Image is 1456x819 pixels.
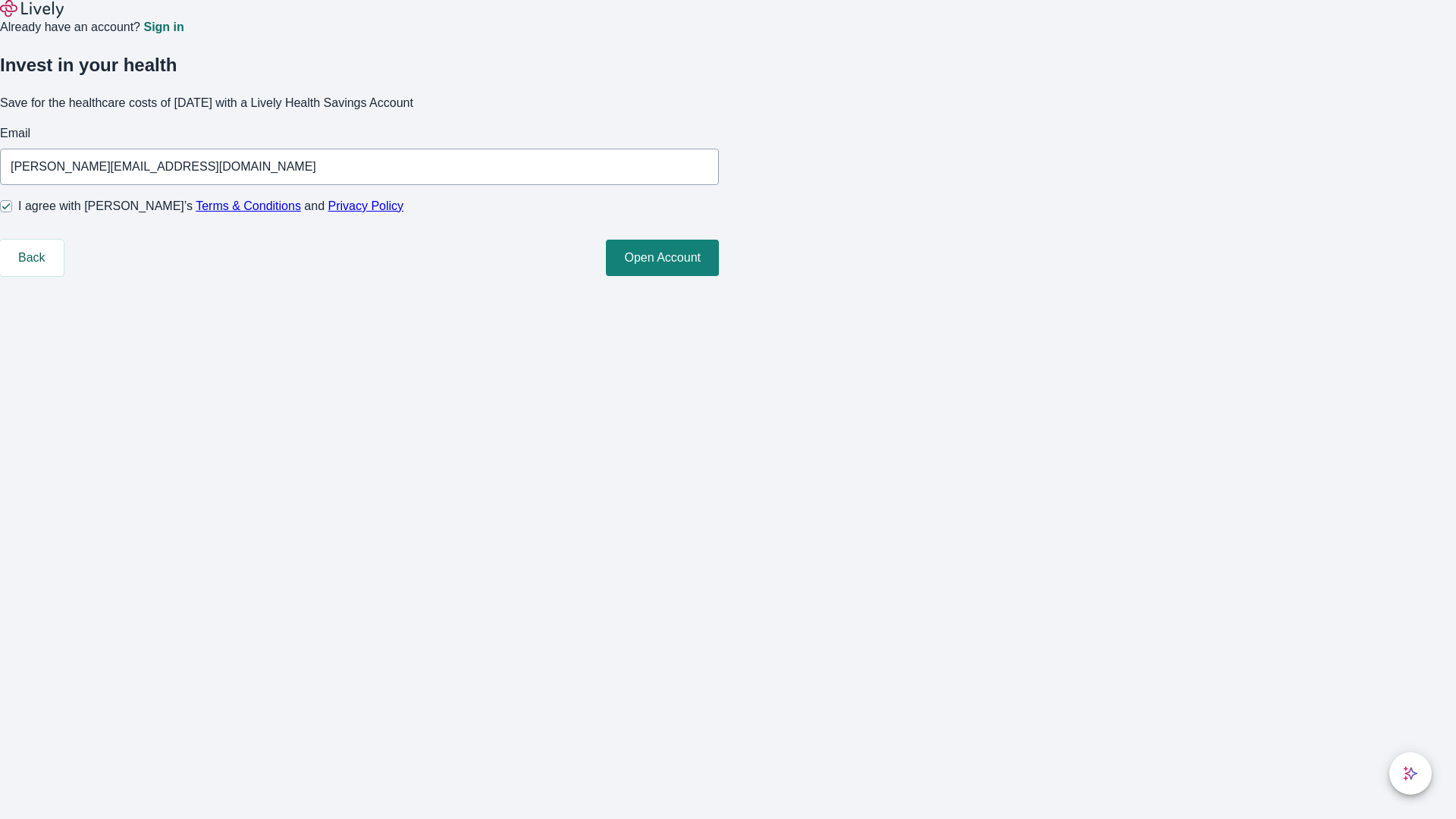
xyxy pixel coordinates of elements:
a: Sign in [143,21,184,33]
a: Terms & Conditions [196,199,301,212]
button: chat [1389,752,1432,795]
svg: Lively AI Assistant [1403,766,1418,781]
button: Open Account [606,240,719,276]
span: I agree with [PERSON_NAME]’s and [18,197,403,215]
a: Privacy Policy [328,199,404,212]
